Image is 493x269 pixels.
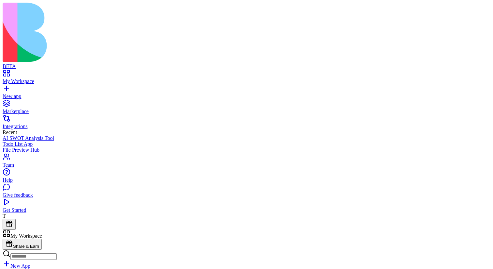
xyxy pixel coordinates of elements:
a: Help [3,171,490,183]
div: Marketplace [3,109,490,114]
a: BETA [3,58,490,69]
div: Give feedback [3,192,490,198]
a: Integrations [3,118,490,129]
button: Share & Earn [3,239,42,250]
a: New App [3,263,30,269]
a: File Preview Hub [3,147,490,153]
div: Integrations [3,124,490,129]
a: Give feedback [3,186,490,198]
a: New app [3,88,490,99]
img: logo [3,3,265,62]
div: New app [3,93,490,99]
a: Team [3,156,490,168]
div: Get Started [3,207,490,213]
span: Recent [3,129,17,135]
a: AI SWOT Analysis Tool [3,135,490,141]
span: Share & Earn [13,244,39,249]
a: Marketplace [3,103,490,114]
span: T [3,213,6,219]
div: Help [3,177,490,183]
span: My Workspace [10,233,42,239]
a: Todo List App [3,141,490,147]
a: My Workspace [3,73,490,84]
div: My Workspace [3,78,490,84]
div: Team [3,162,490,168]
a: Get Started [3,201,490,213]
div: BETA [3,63,490,69]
